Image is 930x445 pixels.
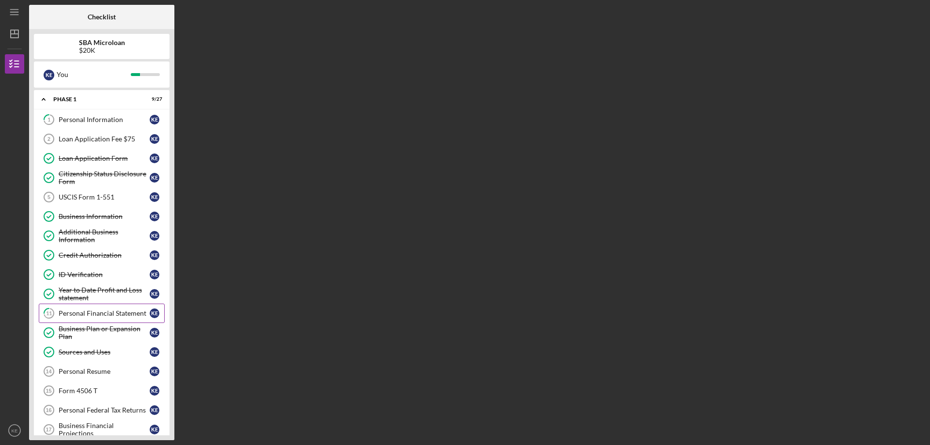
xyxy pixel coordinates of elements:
div: ID Verification [59,271,150,278]
b: Checklist [88,13,116,21]
a: 11Personal Financial StatementKE [39,304,165,323]
a: Citizenship Status Disclosure FormKE [39,168,165,187]
a: Business Plan or Expansion PlanKE [39,323,165,342]
div: K E [150,405,159,415]
button: KE [5,421,24,440]
a: 17Business Financial ProjectionsKE [39,420,165,439]
div: K E [150,212,159,221]
div: Credit Authorization [59,251,150,259]
tspan: 11 [46,310,52,317]
div: K E [150,347,159,357]
a: Additional Business InformationKE [39,226,165,246]
div: USCIS Form 1-551 [59,193,150,201]
div: K E [150,173,159,183]
text: KE [12,428,18,433]
div: Personal Information [59,116,150,123]
div: Business Financial Projections [59,422,150,437]
div: K E [150,231,159,241]
div: K E [150,425,159,434]
div: Form 4506 T [59,387,150,395]
a: 5USCIS Form 1-551KE [39,187,165,207]
a: 15Form 4506 TKE [39,381,165,400]
div: K E [150,192,159,202]
div: K E [150,308,159,318]
div: K E [150,250,159,260]
div: K E [150,270,159,279]
div: K E [150,115,159,124]
a: 1Personal InformationKE [39,110,165,129]
tspan: 15 [46,388,51,394]
a: 16Personal Federal Tax ReturnsKE [39,400,165,420]
a: 14Personal ResumeKE [39,362,165,381]
div: K E [150,328,159,338]
tspan: 5 [47,194,50,200]
div: Additional Business Information [59,228,150,244]
tspan: 17 [46,427,51,432]
div: $20K [79,46,125,54]
div: Personal Financial Statement [59,309,150,317]
a: Loan Application FormKE [39,149,165,168]
div: Loan Application Form [59,154,150,162]
div: Phase 1 [53,96,138,102]
div: Citizenship Status Disclosure Form [59,170,150,185]
div: K E [150,289,159,299]
div: You [57,66,131,83]
div: 9 / 27 [145,96,162,102]
div: Personal Resume [59,368,150,375]
a: Sources and UsesKE [39,342,165,362]
div: Business Plan or Expansion Plan [59,325,150,340]
tspan: 16 [46,407,51,413]
div: K E [44,70,54,80]
a: Credit AuthorizationKE [39,246,165,265]
b: SBA Microloan [79,39,125,46]
div: K E [150,367,159,376]
div: K E [150,386,159,396]
div: K E [150,134,159,144]
div: Business Information [59,213,150,220]
tspan: 2 [47,136,50,142]
a: Business InformationKE [39,207,165,226]
a: 2Loan Application Fee $75KE [39,129,165,149]
tspan: 1 [47,117,50,123]
tspan: 14 [46,368,52,374]
a: ID VerificationKE [39,265,165,284]
div: Personal Federal Tax Returns [59,406,150,414]
div: Sources and Uses [59,348,150,356]
div: K E [150,153,159,163]
a: Year to Date Profit and Loss statementKE [39,284,165,304]
div: Loan Application Fee $75 [59,135,150,143]
div: Year to Date Profit and Loss statement [59,286,150,302]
